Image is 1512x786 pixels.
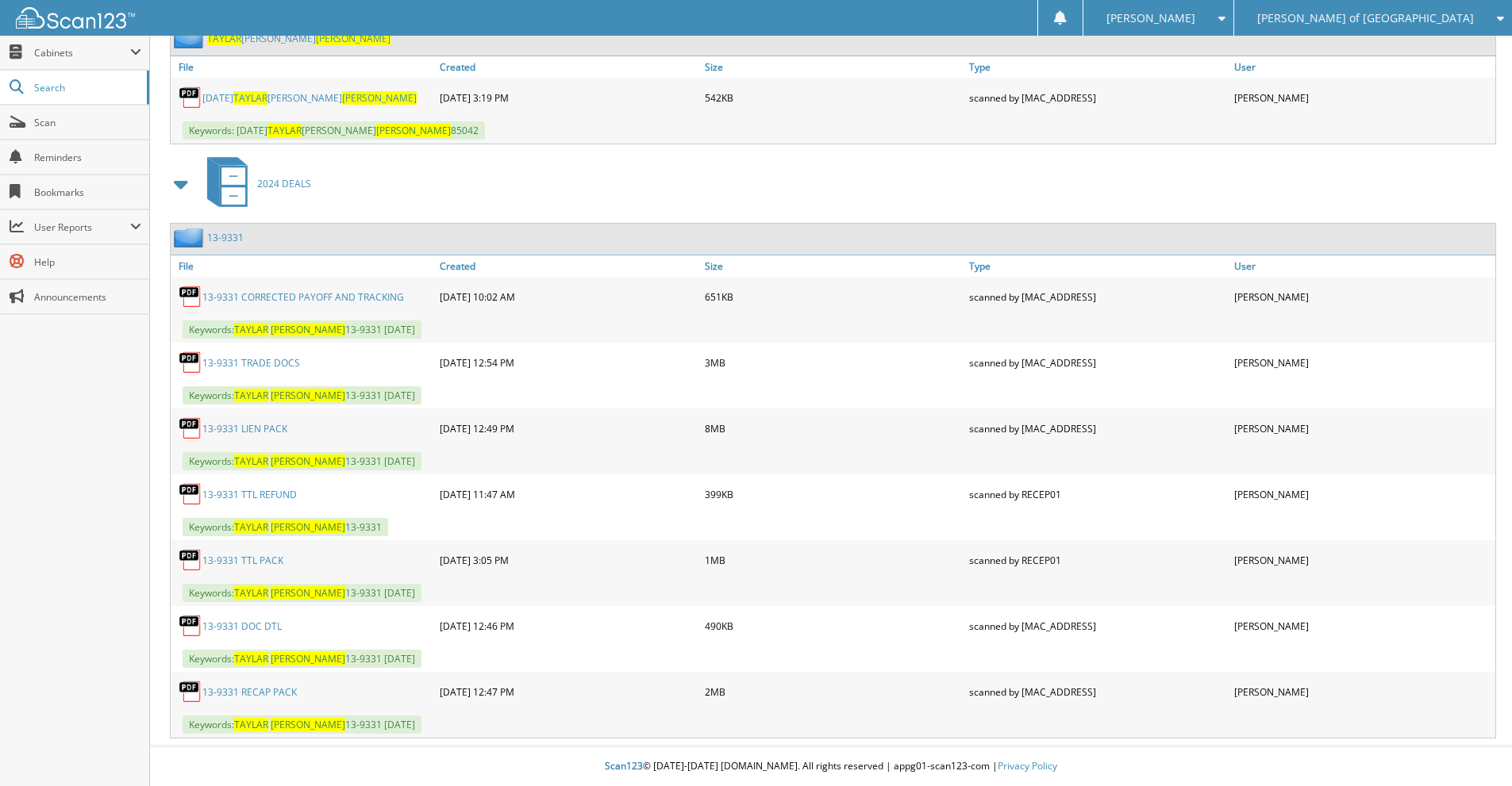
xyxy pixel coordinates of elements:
span: [PERSON_NAME] [271,520,345,534]
span: Keywords: 13-9331 [DATE] [183,584,421,602]
div: [DATE] 12:49 PM [436,412,701,444]
div: [PERSON_NAME] [1230,676,1495,707]
div: 651KB [701,281,966,312]
div: scanned by [MAC_ADDRESS] [965,82,1230,113]
div: © [DATE]-[DATE] [DOMAIN_NAME]. All rights reserved | appg01-scan123-com | [150,747,1512,786]
span: TAYLAR [233,91,267,105]
span: [PERSON_NAME] of [GEOGRAPHIC_DATA] [1257,13,1474,23]
img: scan123-logo-white.svg [16,7,135,29]
span: [PERSON_NAME] [271,454,345,468]
span: TAYLAR [234,718,268,731]
a: [DATE]TAYLAR[PERSON_NAME][PERSON_NAME] [202,91,417,105]
span: TAYLAR [234,454,268,468]
div: 1MB [701,544,966,576]
div: [DATE] 12:47 PM [436,676,701,707]
a: Created [436,56,701,78]
span: Keywords: 13-9331 [DATE] [183,452,421,470]
span: Keywords: 13-9331 [DATE] [183,650,421,668]
div: 490KB [701,610,966,642]
span: Scan123 [605,759,643,773]
img: PDF.png [179,680,202,704]
div: [DATE] 12:46 PM [436,610,701,642]
div: 542KB [701,82,966,113]
a: Type [965,255,1230,277]
div: [DATE] 3:05 PM [436,544,701,576]
span: Keywords: 13-9331 [183,518,388,536]
div: [PERSON_NAME] [1230,347,1495,378]
img: PDF.png [179,548,202,572]
a: 13-9331 TTL REFUND [202,488,297,501]
span: Scan [34,116,141,129]
div: scanned by [MAC_ADDRESS] [965,412,1230,444]
div: 2MB [701,676,966,707]
a: User [1230,255,1495,277]
span: Keywords: 13-9331 [DATE] [183,320,421,339]
img: PDF.png [179,416,202,440]
a: Privacy Policy [998,759,1057,773]
span: 2024 DEALS [257,177,311,190]
div: [PERSON_NAME] [1230,82,1495,113]
span: TAYLAR [207,32,241,45]
span: [PERSON_NAME] [376,124,451,137]
img: PDF.png [179,351,202,374]
div: [PERSON_NAME] [1230,281,1495,312]
div: [PERSON_NAME] [1230,610,1495,642]
span: TAYLAR [234,389,268,402]
a: 2024 DEALS [198,152,311,215]
div: 399KB [701,478,966,510]
span: [PERSON_NAME] [271,586,345,600]
div: scanned by [MAC_ADDRESS] [965,676,1230,707]
a: 13-9331 LIEN PACK [202,422,287,435]
img: folder2.png [174,29,207,48]
div: scanned by [MAC_ADDRESS] [965,347,1230,378]
span: TAYLAR [234,520,268,534]
a: File [171,255,436,277]
span: Bookmarks [34,186,141,199]
div: [DATE] 3:19 PM [436,82,701,113]
span: Announcements [34,290,141,304]
a: 13-9331 RECAP PACK [202,685,297,699]
span: [PERSON_NAME] [271,718,345,731]
a: 13-9331 [207,231,244,244]
div: [DATE] 10:02 AM [436,281,701,312]
span: [PERSON_NAME] [342,91,417,105]
img: PDF.png [179,86,202,109]
div: 3MB [701,347,966,378]
span: TAYLAR [234,586,268,600]
div: [PERSON_NAME] [1230,544,1495,576]
img: PDF.png [179,614,202,638]
div: scanned by RECEP01 [965,478,1230,510]
img: folder2.png [174,228,207,247]
span: TAYLAR [234,323,268,336]
span: Keywords: 13-9331 [DATE] [183,386,421,405]
img: PDF.png [179,285,202,309]
a: Type [965,56,1230,78]
div: Chat Widget [1433,710,1512,786]
span: [PERSON_NAME] [271,652,345,665]
a: 13-9331 TTL PACK [202,554,283,567]
a: TAYLAR[PERSON_NAME][PERSON_NAME] [207,32,391,45]
span: Keywords: 13-9331 [DATE] [183,715,421,734]
span: Search [34,81,139,94]
span: User Reports [34,220,130,234]
div: scanned by RECEP01 [965,544,1230,576]
span: TAYLAR [234,652,268,665]
span: Reminders [34,151,141,164]
a: 13-9331 TRADE DOCS [202,356,300,370]
div: [PERSON_NAME] [1230,478,1495,510]
img: PDF.png [179,482,202,506]
span: Cabinets [34,46,130,59]
a: Size [701,255,966,277]
a: User [1230,56,1495,78]
span: [PERSON_NAME] [316,32,391,45]
a: Size [701,56,966,78]
span: [PERSON_NAME] [1106,13,1195,23]
a: File [171,56,436,78]
span: [PERSON_NAME] [271,323,345,336]
span: Keywords: [DATE] [PERSON_NAME] 85042 [183,121,485,140]
div: [DATE] 12:54 PM [436,347,701,378]
a: 13-9331 DOC DTL [202,619,282,633]
span: Help [34,255,141,269]
span: TAYLAR [267,124,302,137]
div: scanned by [MAC_ADDRESS] [965,610,1230,642]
